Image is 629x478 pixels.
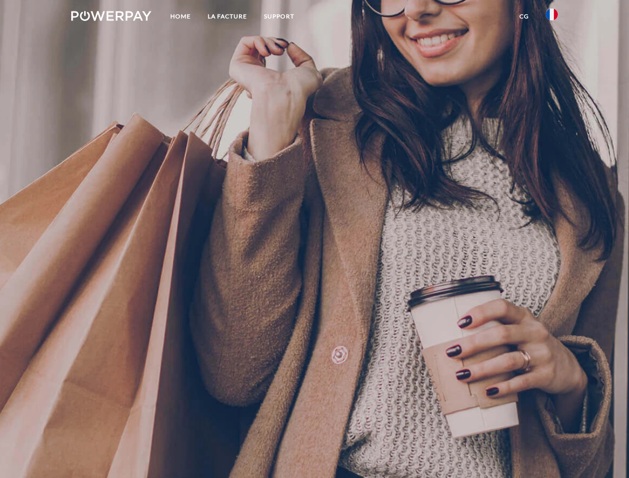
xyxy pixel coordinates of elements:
[199,7,255,25] a: LA FACTURE
[546,8,558,20] img: fr
[255,7,303,25] a: Support
[71,11,151,21] img: logo-powerpay-white.svg
[511,7,537,25] a: CG
[162,7,199,25] a: Home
